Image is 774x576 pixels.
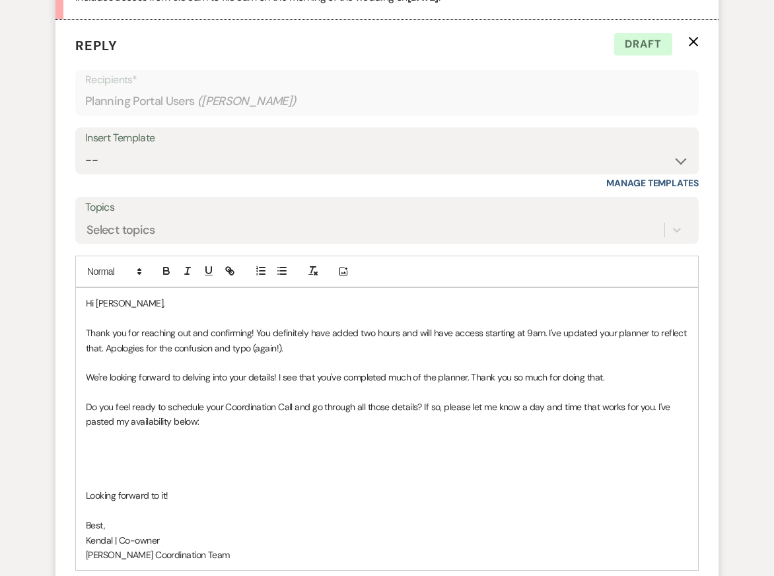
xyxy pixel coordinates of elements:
span: ( [PERSON_NAME] ) [197,92,297,110]
p: Recipients* [85,71,689,89]
span: Reply [75,37,118,54]
div: Planning Portal Users [85,89,689,114]
p: Hi [PERSON_NAME], [86,296,688,310]
p: [PERSON_NAME] Coordination Team [86,548,688,562]
div: Insert Template [85,129,689,148]
p: Best, [86,518,688,532]
p: We're looking forward to delving into your details! I see that you've completed much of the plann... [86,370,688,384]
div: Select topics [87,221,155,239]
p: Thank you for reaching out and confirming! You definitely have added two hours and will have acce... [86,326,688,355]
p: Do you feel ready to schedule your Coordination Call and go through all those details? If so, ple... [86,400,688,429]
p: Looking forward to it! [86,488,688,503]
a: Manage Templates [606,177,699,189]
p: Kendal | Co-owner [86,533,688,548]
span: Draft [614,33,672,55]
label: Topics [85,198,689,217]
